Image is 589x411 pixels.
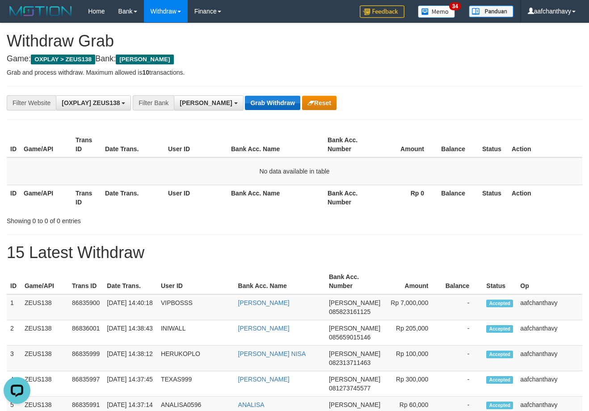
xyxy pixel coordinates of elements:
[486,300,513,307] span: Accepted
[486,351,513,358] span: Accepted
[302,96,337,110] button: Reset
[101,132,164,157] th: Date Trans.
[486,376,513,384] span: Accepted
[438,132,479,157] th: Balance
[7,4,75,18] img: MOTION_logo.png
[31,55,95,64] span: OXPLAY > ZEUS138
[157,371,235,397] td: TEXAS999
[68,294,103,320] td: 86835900
[180,99,232,106] span: [PERSON_NAME]
[4,4,30,30] button: Open LiveChat chat widget
[324,185,376,210] th: Bank Acc. Number
[479,185,508,210] th: Status
[517,371,582,397] td: aafchanthavy
[486,325,513,333] span: Accepted
[227,132,324,157] th: Bank Acc. Name
[442,269,483,294] th: Balance
[7,185,20,210] th: ID
[238,350,306,357] a: [PERSON_NAME] NISA
[329,401,380,408] span: [PERSON_NAME]
[329,385,370,392] span: Copy 081273745577 to clipboard
[329,308,370,315] span: Copy 085823161125 to clipboard
[7,213,239,225] div: Showing 0 to 0 of 0 entries
[479,132,508,157] th: Status
[324,132,376,157] th: Bank Acc. Number
[449,2,461,10] span: 34
[56,95,131,110] button: [OXPLAY] ZEUS138
[157,320,235,346] td: INIWALL
[72,132,101,157] th: Trans ID
[7,294,21,320] td: 1
[329,325,380,332] span: [PERSON_NAME]
[384,371,442,397] td: Rp 300,000
[376,132,438,157] th: Amount
[245,96,300,110] button: Grab Withdraw
[384,320,442,346] td: Rp 205,000
[157,294,235,320] td: VIPBOSSS
[116,55,173,64] span: [PERSON_NAME]
[508,185,582,210] th: Action
[442,320,483,346] td: -
[68,371,103,397] td: 86835997
[517,346,582,371] td: aafchanthavy
[21,269,68,294] th: Game/API
[21,320,68,346] td: ZEUS138
[238,401,265,408] a: ANALISA
[103,320,157,346] td: [DATE] 14:38:43
[157,346,235,371] td: HERUKOPLO
[20,185,72,210] th: Game/API
[418,5,455,18] img: Button%20Memo.svg
[384,269,442,294] th: Amount
[72,185,101,210] th: Trans ID
[469,5,513,17] img: panduan.png
[508,132,582,157] th: Action
[7,68,582,77] p: Grab and process withdraw. Maximum allowed is transactions.
[68,320,103,346] td: 86836001
[142,69,149,76] strong: 10
[7,320,21,346] td: 2
[7,132,20,157] th: ID
[103,371,157,397] td: [DATE] 14:37:45
[442,294,483,320] td: -
[21,371,68,397] td: ZEUS138
[174,95,243,110] button: [PERSON_NAME]
[7,244,582,262] h1: 15 Latest Withdraw
[62,99,120,106] span: [OXPLAY] ZEUS138
[7,157,582,185] td: No data available in table
[235,269,325,294] th: Bank Acc. Name
[103,346,157,371] td: [DATE] 14:38:12
[442,371,483,397] td: -
[438,185,479,210] th: Balance
[7,32,582,50] h1: Withdraw Grab
[7,55,582,64] h4: Game: Bank:
[20,132,72,157] th: Game/API
[103,269,157,294] th: Date Trans.
[384,346,442,371] td: Rp 100,000
[21,346,68,371] td: ZEUS138
[21,294,68,320] td: ZEUS138
[329,350,380,357] span: [PERSON_NAME]
[329,359,370,366] span: Copy 082313711463 to clipboard
[164,185,227,210] th: User ID
[517,269,582,294] th: Op
[360,5,404,18] img: Feedback.jpg
[164,132,227,157] th: User ID
[133,95,174,110] div: Filter Bank
[101,185,164,210] th: Date Trans.
[517,320,582,346] td: aafchanthavy
[7,269,21,294] th: ID
[7,371,21,397] td: 4
[238,299,290,306] a: [PERSON_NAME]
[238,376,290,383] a: [PERSON_NAME]
[157,269,235,294] th: User ID
[329,334,370,341] span: Copy 085659015146 to clipboard
[384,294,442,320] td: Rp 7,000,000
[517,294,582,320] td: aafchanthavy
[442,346,483,371] td: -
[103,294,157,320] td: [DATE] 14:40:18
[7,95,56,110] div: Filter Website
[325,269,384,294] th: Bank Acc. Number
[7,346,21,371] td: 3
[376,185,438,210] th: Rp 0
[238,325,290,332] a: [PERSON_NAME]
